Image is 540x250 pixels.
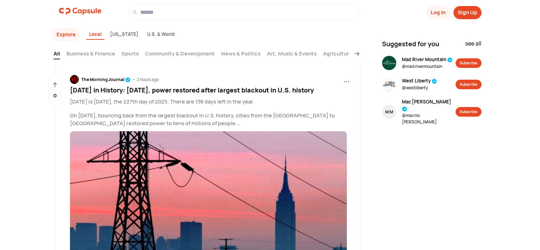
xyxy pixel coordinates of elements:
span: [DATE] in History: [DATE], power restored after largest blackout in U.S. history [70,86,314,94]
span: Mad River Mountain [402,56,453,63]
span: Mac [PERSON_NAME] [402,99,456,112]
a: Art, Music & Events [267,50,317,59]
div: [US_STATE] [107,30,141,40]
span: West Liberty [402,78,437,85]
button: Explore [52,28,80,41]
button: Log In [426,6,450,19]
div: The Morning Journal [81,76,131,83]
p: [DATE] is [DATE], the 227th day of 2025. There are 138 days left in the year. [70,98,350,106]
a: Agriculture [323,50,352,59]
button: Sign Up [453,6,481,19]
a: Community & Development [145,50,215,59]
span: Suggested for you [382,39,439,49]
button: Subscribe [456,107,481,117]
img: tick [125,77,131,83]
button: Subscribe [456,58,481,68]
img: resizeImage [382,56,396,70]
img: tick [432,79,437,84]
img: resizeImage [70,75,79,84]
a: All [54,50,60,59]
p: 0 [53,92,57,100]
img: tick [447,57,453,63]
span: ... [343,74,350,85]
a: Sports [121,50,139,59]
span: @ mad rivermountain [402,63,453,70]
p: On [DATE], bouncing back from the largest blackout in U.S. history, cities from the [GEOGRAPHIC_D... [70,112,350,128]
div: U.S. & World [144,30,178,40]
img: logo [59,4,102,18]
img: tick [402,106,407,112]
img: resizeImage [382,77,396,91]
span: @ westliberty [402,85,437,91]
div: Local [86,30,104,40]
div: M M [385,109,393,115]
div: see all [465,39,481,52]
a: logo [59,4,102,21]
div: 2 hours ago [137,76,159,83]
a: Business & Finance [66,50,115,59]
span: @ macmc [PERSON_NAME] [402,112,456,125]
a: News & Politics [221,50,261,59]
button: Subscribe [456,80,481,89]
